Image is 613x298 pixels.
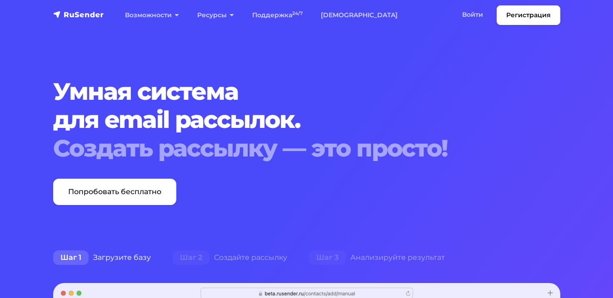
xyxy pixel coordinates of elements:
div: Создайте рассылку [162,249,298,267]
div: Загрузите базу [42,249,162,267]
a: Регистрация [497,5,560,25]
h1: Умная система для email рассылок. [53,78,560,162]
span: Шаг 2 [173,250,209,265]
a: Ресурсы [188,6,243,24]
a: Войти [453,5,492,24]
a: Поддержка24/7 [243,6,312,24]
a: [DEMOGRAPHIC_DATA] [312,6,407,24]
a: Попробовать бесплатно [53,179,176,205]
span: Шаг 1 [53,250,89,265]
div: Создать рассылку — это просто! [53,134,560,162]
span: Шаг 3 [309,250,346,265]
sup: 24/7 [292,10,303,16]
a: Возможности [116,6,188,24]
img: RuSender [53,10,104,19]
div: Анализируйте результат [298,249,456,267]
